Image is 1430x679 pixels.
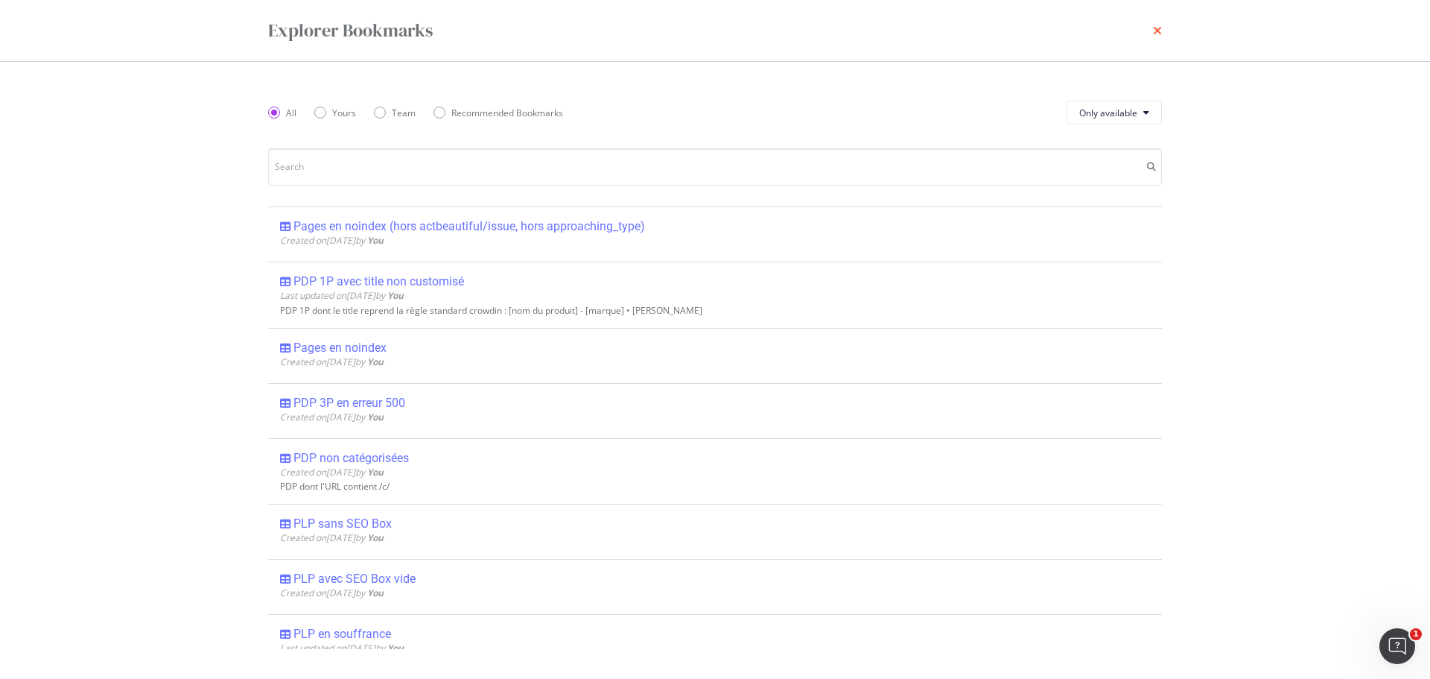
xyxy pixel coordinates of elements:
[392,107,416,119] div: Team
[433,107,563,119] div: Recommended Bookmarks
[280,411,384,423] span: Created on [DATE] by
[1153,18,1162,43] div: times
[280,356,384,368] span: Created on [DATE] by
[367,356,384,368] b: You
[293,572,416,587] div: PLP avec SEO Box vide
[293,219,645,234] div: Pages en noindex (hors actbeautiful/issue, hors approaching_type)
[280,306,1150,316] div: PDP 1P dont le title reprend la règle standard crowdin : [nom du produit] - [marque] • [PERSON_NAME]
[314,107,356,119] div: Yours
[293,517,392,531] div: PLP sans SEO Box
[280,587,384,599] span: Created on [DATE] by
[1079,107,1137,119] span: Only available
[286,107,296,119] div: All
[367,411,384,423] b: You
[451,107,563,119] div: Recommended Bookmarks
[387,642,404,654] b: You
[293,627,391,642] div: PLP en souffrance
[374,107,416,119] div: Team
[268,107,296,119] div: All
[293,341,387,356] div: Pages en noindex
[293,396,405,411] div: PDP 3P en erreur 500
[293,451,409,466] div: PDP non catégorisées
[367,587,384,599] b: You
[1067,101,1162,124] button: Only available
[280,289,404,302] span: Last updated on [DATE] by
[268,148,1162,186] input: Search
[387,289,404,302] b: You
[293,274,464,289] div: PDP 1P avec title non customisé
[280,234,384,247] span: Created on [DATE] by
[268,18,433,43] div: Explorer Bookmarks
[1379,628,1415,664] iframe: Intercom live chat
[367,466,384,479] b: You
[280,466,384,479] span: Created on [DATE] by
[367,234,384,247] b: You
[280,481,1150,492] div: PDP dont l'URL contient /c/
[1410,628,1422,640] span: 1
[367,531,384,544] b: You
[280,642,404,654] span: Last updated on [DATE] by
[332,107,356,119] div: Yours
[280,531,384,544] span: Created on [DATE] by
